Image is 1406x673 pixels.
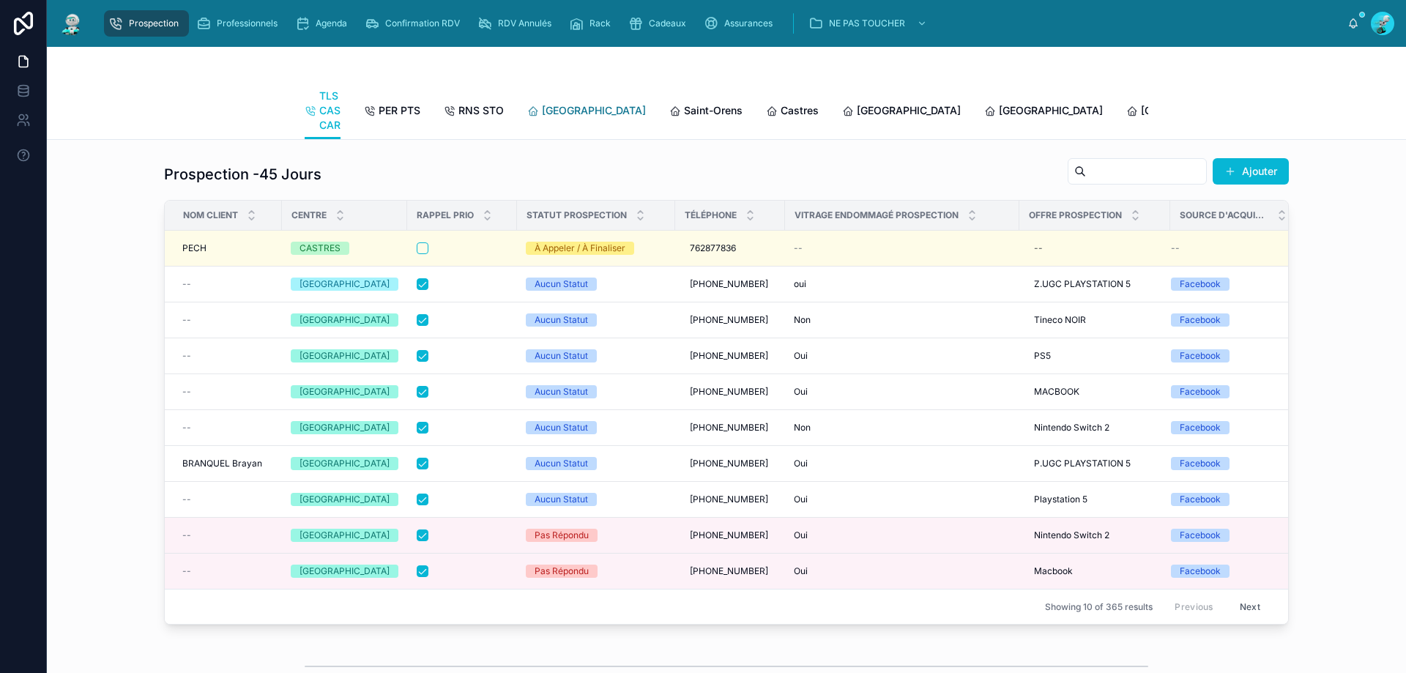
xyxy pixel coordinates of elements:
a: Pas Répondu [526,565,666,578]
span: Tineco NOIR [1034,314,1086,326]
a: -- [794,242,1011,254]
span: Professionnels [217,18,278,29]
span: oui [794,278,806,290]
span: Castres [781,103,819,118]
span: Statut Prospection [527,209,627,221]
a: Tineco NOIR [1028,308,1161,332]
button: Ajouter [1213,158,1289,185]
span: [GEOGRAPHIC_DATA] [999,103,1103,118]
span: Offre Prospection [1029,209,1122,221]
a: [PHONE_NUMBER] [684,488,776,511]
div: [GEOGRAPHIC_DATA] [300,493,390,506]
a: -- [182,529,273,541]
a: Facebook [1171,349,1279,362]
span: Assurances [724,18,773,29]
span: -- [182,278,191,290]
a: P.UGC PLAYSTATION 5 [1028,452,1161,475]
a: Rack [565,10,621,37]
div: Facebook [1180,349,1221,362]
div: Facebook [1180,565,1221,578]
a: Agenda [291,10,357,37]
a: -- [182,494,273,505]
a: Oui [794,458,1011,469]
a: [GEOGRAPHIC_DATA] [527,97,646,127]
span: [PHONE_NUMBER] [690,529,768,541]
a: [GEOGRAPHIC_DATA] [291,278,398,291]
span: -- [182,529,191,541]
a: 762877836 [684,237,776,260]
div: [GEOGRAPHIC_DATA] [300,457,390,470]
div: [GEOGRAPHIC_DATA] [300,385,390,398]
a: [GEOGRAPHIC_DATA] [291,529,398,542]
span: Prospection [129,18,179,29]
div: Aucun Statut [535,385,588,398]
a: -- [182,314,273,326]
a: [GEOGRAPHIC_DATA] [291,313,398,327]
a: Professionnels [192,10,288,37]
a: [GEOGRAPHIC_DATA] [291,457,398,470]
span: Saint-Orens [684,103,743,118]
a: Non [794,314,1011,326]
a: Oui [794,494,1011,505]
a: [PHONE_NUMBER] [684,416,776,439]
span: Oui [794,494,808,505]
a: oui [794,278,1011,290]
span: Showing 10 of 365 results [1045,601,1153,613]
a: [PHONE_NUMBER] [684,344,776,368]
a: PER PTS [364,97,420,127]
span: PER PTS [379,103,420,118]
span: -- [182,565,191,577]
a: Prospection [104,10,189,37]
span: Z.UGC PLAYSTATION 5 [1034,278,1131,290]
div: [GEOGRAPHIC_DATA] [300,529,390,542]
span: Oui [794,565,808,577]
span: [PHONE_NUMBER] [690,278,768,290]
a: [PHONE_NUMBER] [684,559,776,583]
a: Assurances [699,10,783,37]
div: scrollable content [97,7,1347,40]
span: Macbook [1034,565,1073,577]
a: [PHONE_NUMBER] [684,524,776,547]
span: Oui [794,529,808,541]
a: Aucun Statut [526,493,666,506]
a: Oui [794,350,1011,362]
a: [GEOGRAPHIC_DATA] [984,97,1103,127]
a: TLS CAS CAR [305,83,341,140]
a: PS5 [1028,344,1161,368]
span: [GEOGRAPHIC_DATA] [542,103,646,118]
img: App logo [59,12,85,35]
a: [GEOGRAPHIC_DATA] [842,97,961,127]
a: [GEOGRAPHIC_DATA] [291,493,398,506]
span: Oui [794,350,808,362]
div: -- [1034,242,1043,254]
a: [GEOGRAPHIC_DATA] [291,565,398,578]
div: [GEOGRAPHIC_DATA] [300,565,390,578]
span: PECH [182,242,207,254]
div: Aucun Statut [535,349,588,362]
a: Non [794,422,1011,434]
span: -- [794,242,803,254]
a: Castres [766,97,819,127]
a: MACBOOK [1028,380,1161,404]
div: [GEOGRAPHIC_DATA] [300,349,390,362]
a: Confirmation RDV [360,10,470,37]
span: NE PAS TOUCHER [829,18,905,29]
a: Nintendo Switch 2 [1028,524,1161,547]
a: Z.UGC PLAYSTATION 5 [1028,272,1161,296]
div: Facebook [1180,529,1221,542]
span: Agenda [316,18,347,29]
span: Centre [291,209,327,221]
a: Aucun Statut [526,421,666,434]
a: Pas Répondu [526,529,666,542]
a: Saint-Orens [669,97,743,127]
a: -- [182,278,273,290]
span: [PHONE_NUMBER] [690,350,768,362]
a: Aucun Statut [526,349,666,362]
a: À Appeler / À Finaliser [526,242,666,255]
span: Oui [794,386,808,398]
span: 762877836 [690,242,736,254]
a: Facebook [1171,385,1279,398]
span: P.UGC PLAYSTATION 5 [1034,458,1131,469]
span: -- [182,350,191,362]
